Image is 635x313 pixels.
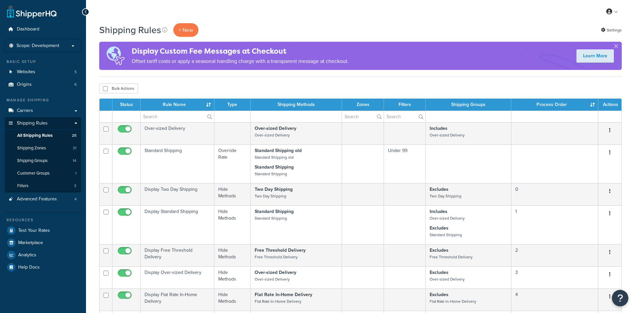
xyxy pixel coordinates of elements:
[17,108,33,114] span: Carriers
[5,105,81,117] a: Carriers
[255,171,287,177] small: Standard Shipping
[511,205,598,244] td: 1
[251,99,342,111] th: Shipping Methods
[5,193,81,205] li: Advanced Features
[601,26,622,35] a: Settings
[18,252,36,258] span: Analytics
[74,82,77,87] span: 6
[73,158,76,164] span: 14
[5,142,81,154] li: Shipping Zones
[511,183,598,205] td: 0
[5,130,81,142] li: All Shipping Rules
[5,78,81,91] li: Origins
[5,23,81,35] a: Dashboard
[17,183,28,189] span: Filters
[17,82,32,87] span: Origins
[511,288,598,311] td: 4
[5,117,81,130] a: Shipping Rules
[430,232,462,238] small: Standard Shipping
[5,155,81,167] a: Shipping Groups 14
[5,66,81,78] li: Websites
[141,266,214,288] td: Display Over-sized Delivery
[5,180,81,192] a: Filters 3
[342,111,384,122] input: Search
[426,99,511,111] th: Shipping Groups
[430,291,448,298] strong: Excludes
[17,43,59,49] span: Scope: Development
[5,180,81,192] li: Filters
[430,254,473,260] small: Free Threshold Delivery
[74,69,77,75] span: 5
[511,266,598,288] td: 3
[255,154,294,160] small: Standard Shipping old
[430,208,447,215] strong: Includes
[5,59,81,65] div: Basic Setup
[384,99,426,111] th: Filters
[5,237,81,249] a: Marketplace
[5,261,81,273] a: Help Docs
[5,155,81,167] li: Shipping Groups
[73,145,76,151] span: 31
[255,247,306,254] strong: Free Threshold Delivery
[5,167,81,180] a: Customer Groups 1
[17,69,35,75] span: Websites
[255,125,296,132] strong: Over-sized Delivery
[598,99,621,111] th: Actions
[17,171,50,176] span: Customer Groups
[255,276,290,282] small: Over-sized Delivery
[214,244,251,266] td: Hide Methods
[141,144,214,183] td: Standard Shipping
[511,99,598,111] th: Process Order : activate to sort column ascending
[430,193,461,199] small: Two Day Shipping
[430,125,447,132] strong: Includes
[255,215,287,221] small: Standard Shipping
[17,158,48,164] span: Shipping Groups
[7,5,57,18] a: ShipperHQ Home
[255,147,302,154] strong: Standard Shipping old
[576,49,614,63] a: Learn More
[75,171,76,176] span: 1
[214,99,251,111] th: Type
[17,26,39,32] span: Dashboard
[255,254,298,260] small: Free Threshold Delivery
[214,144,251,183] td: Override Rate
[384,144,426,183] td: Under 99
[5,249,81,261] a: Analytics
[74,196,77,202] span: 4
[112,99,141,111] th: Status
[99,83,138,93] button: Bulk Actions
[5,117,81,193] li: Shipping Rules
[173,23,198,37] p: + New
[141,183,214,205] td: Display Two Day Shipping
[255,186,293,193] strong: Two Day Shipping
[384,111,425,122] input: Search
[612,290,628,306] button: Open Resource Center
[430,247,448,254] strong: Excludes
[255,193,286,199] small: Two Day Shipping
[430,276,465,282] small: Over-sized Delivery
[255,291,312,298] strong: Flat Rate In-Home Delivery
[141,205,214,244] td: Display Standard Shipping
[511,244,598,266] td: 2
[17,133,53,138] span: All Shipping Rules
[5,78,81,91] a: Origins 6
[430,298,476,304] small: Flat Rate In-Home Delivery
[5,142,81,154] a: Shipping Zones 31
[5,66,81,78] a: Websites 5
[72,133,76,138] span: 25
[255,208,294,215] strong: Standard Shipping
[214,266,251,288] td: Hide Methods
[74,183,76,189] span: 3
[214,288,251,311] td: Hide Methods
[99,24,161,36] h1: Shipping Rules
[430,225,448,232] strong: Excludes
[255,298,301,304] small: Flat Rate In-Home Delivery
[141,288,214,311] td: Display Flat Rate In-Home Delivery
[430,186,448,193] strong: Excludes
[132,46,349,57] h4: Display Custom Fee Messages at Checkout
